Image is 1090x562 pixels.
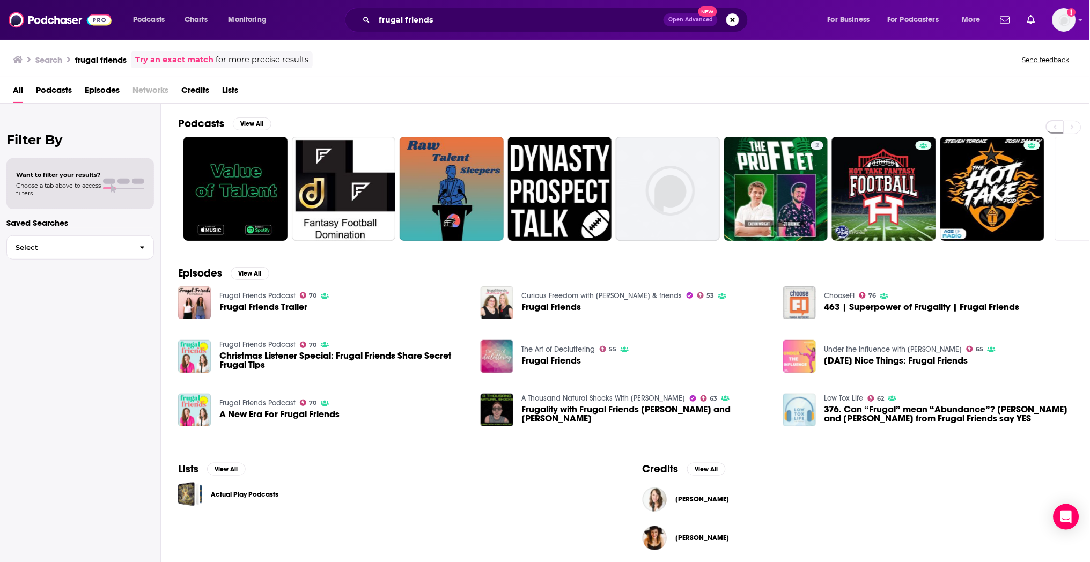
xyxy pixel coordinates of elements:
span: 63 [710,396,717,401]
span: for more precise results [216,54,308,66]
span: Frugality with Frugal Friends [PERSON_NAME] and [PERSON_NAME] [522,405,770,423]
span: Podcasts [133,12,165,27]
span: Select [7,244,131,251]
img: Podchaser - Follow, Share and Rate Podcasts [9,10,112,30]
span: 55 [609,347,616,352]
p: Saved Searches [6,218,154,228]
h3: frugal friends [75,55,127,65]
span: 70 [309,401,316,405]
a: Frugal Friends [522,302,581,312]
button: Open AdvancedNew [664,13,718,26]
span: Podcasts [36,82,72,103]
a: Show notifications dropdown [996,11,1014,29]
a: 463 | Superpower of Frugality | Frugal Friends [783,286,816,319]
span: 70 [309,343,316,347]
span: 62 [877,396,884,401]
a: 70 [300,400,317,406]
a: Lists [222,82,238,103]
a: 76 [859,292,877,299]
span: Choose a tab above to access filters. [16,182,101,197]
span: Open Advanced [668,17,713,23]
span: More [962,12,981,27]
img: Frugality with Frugal Friends Jen Smith and Jill Sirianni [481,394,513,426]
button: open menu [820,11,883,28]
a: 463 | Superpower of Frugality | Frugal Friends [824,302,1020,312]
a: Frugality with Frugal Friends Jen Smith and Jill Sirianni [522,405,770,423]
span: Charts [185,12,208,27]
a: Frugal Friends Podcast [219,340,296,349]
button: open menu [126,11,179,28]
button: Jen SmithJen Smith [643,521,1073,555]
span: Want to filter your results? [16,171,101,179]
button: open menu [955,11,994,28]
div: Search podcasts, credits, & more... [355,8,758,32]
img: Frugal Friends [481,286,513,319]
a: Actual Play Podcasts [178,482,202,506]
h2: Podcasts [178,117,224,130]
a: Actual Play Podcasts [211,489,278,500]
a: Frugal Friends Podcast [219,291,296,300]
a: Curious Freedom with Kirsty Farrugia & friends [522,291,682,300]
a: Sunday Nice Things: Frugal Friends [824,356,968,365]
a: Frugal Friends Podcast [219,398,296,408]
a: ChooseFI [824,291,855,300]
span: Logged in as rowan.sullivan [1052,8,1076,32]
a: 55 [600,346,617,352]
span: [PERSON_NAME] [675,495,729,504]
span: All [13,82,23,103]
a: Frugal Friends Trailer [219,302,307,312]
button: Select [6,235,154,260]
span: For Podcasters [888,12,939,27]
a: 70 [300,342,317,348]
a: ListsView All [178,462,246,476]
a: Episodes [85,82,120,103]
h2: Episodes [178,267,222,280]
img: Christmas Listener Special: Frugal Friends Share Secret Frugal Tips [178,340,211,373]
a: Charts [178,11,214,28]
span: 76 [868,293,876,298]
a: Credits [181,82,209,103]
a: Frugal Friends Trailer [178,286,211,319]
a: 65 [967,346,984,352]
span: New [698,6,718,17]
a: 376. Can “Frugal” mean “Abundance”? Jen and Jill from Frugal Friends say YES [824,405,1073,423]
button: Send feedback [1019,55,1073,64]
a: 70 [300,292,317,299]
a: Jill Sirianni [675,495,729,504]
a: Low Tox Life [824,394,864,403]
div: Open Intercom Messenger [1054,504,1079,530]
img: User Profile [1052,8,1076,32]
a: Under the Influence with Jo Piazza [824,345,962,354]
a: 2 [811,141,823,150]
a: Try an exact match [135,54,213,66]
span: 70 [309,293,316,298]
span: 2 [815,140,819,151]
h2: Filter By [6,132,154,147]
img: Jen Smith [643,526,667,550]
a: Jen Smith [675,534,729,542]
span: 53 [706,293,714,298]
span: 65 [976,347,983,352]
span: A New Era For Frugal Friends [219,410,340,419]
a: 2 [724,137,828,241]
a: PodcastsView All [178,117,271,130]
button: open menu [881,11,955,28]
h2: Lists [178,462,198,476]
a: Sunday Nice Things: Frugal Friends [783,340,816,373]
input: Search podcasts, credits, & more... [374,11,664,28]
img: 376. Can “Frugal” mean “Abundance”? Jen and Jill from Frugal Friends say YES [783,394,816,426]
svg: Add a profile image [1067,8,1076,17]
img: Frugal Friends [481,340,513,373]
img: A New Era For Frugal Friends [178,394,211,426]
span: Monitoring [229,12,267,27]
